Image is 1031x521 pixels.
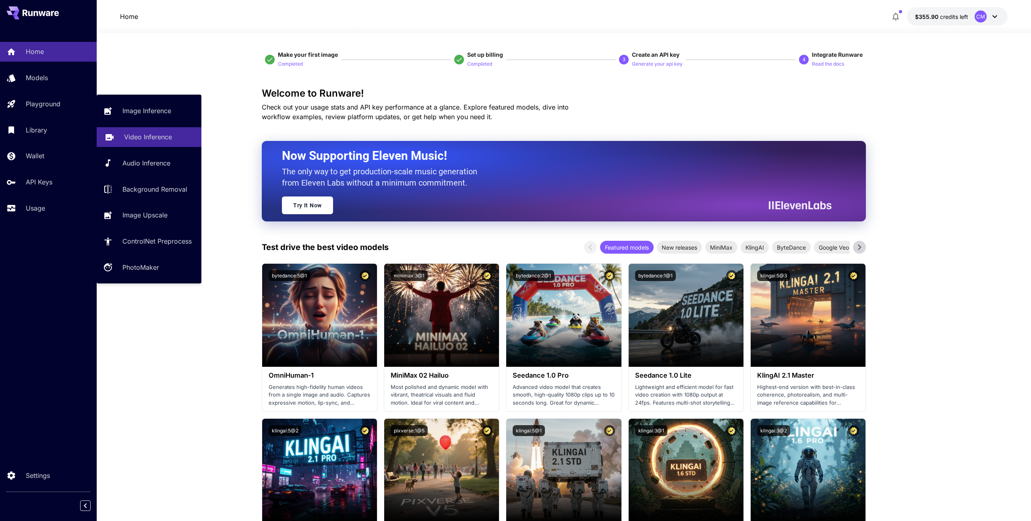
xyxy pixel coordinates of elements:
[282,148,826,163] h2: Now Supporting Eleven Music!
[915,13,940,20] span: $355.90
[26,125,47,135] p: Library
[632,60,683,68] p: Generate your api key
[814,243,854,252] span: Google Veo
[26,203,45,213] p: Usage
[97,205,201,225] a: Image Upscale
[26,471,50,480] p: Settings
[635,383,737,407] p: Lightweight and efficient model for fast video creation with 1080p output at 24fps. Features mult...
[26,177,52,187] p: API Keys
[122,236,192,246] p: ControlNet Preprocess
[360,270,371,281] button: Certified Model – Vetted for best performance and includes a commercial license.
[604,270,615,281] button: Certified Model – Vetted for best performance and includes a commercial license.
[384,264,499,367] img: alt
[97,101,201,121] a: Image Inference
[269,372,371,379] h3: OmniHuman‑1
[506,264,621,367] img: alt
[122,184,187,194] p: Background Removal
[391,383,493,407] p: Most polished and dynamic model with vibrant, theatrical visuals and fluid motion. Ideal for vira...
[80,500,91,511] button: Collapse sidebar
[635,425,667,436] button: klingai:3@1
[726,270,737,281] button: Certified Model – Vetted for best performance and includes a commercial license.
[97,258,201,277] a: PhotoMaker
[600,243,654,252] span: Featured models
[262,103,569,121] span: Check out your usage stats and API key performance at a glance. Explore featured models, dive int...
[97,179,201,199] a: Background Removal
[26,99,60,109] p: Playground
[657,243,702,252] span: New releases
[757,383,859,407] p: Highest-end version with best-in-class coherence, photorealism, and multi-image reference capabil...
[391,270,428,281] button: minimax:3@1
[513,425,545,436] button: klingai:5@1
[122,210,168,220] p: Image Upscale
[269,383,371,407] p: Generates high-fidelity human videos from a single image and audio. Captures expressive motion, l...
[629,264,743,367] img: alt
[726,425,737,436] button: Certified Model – Vetted for best performance and includes a commercial license.
[269,270,310,281] button: bytedance:5@1
[360,425,371,436] button: Certified Model – Vetted for best performance and includes a commercial license.
[772,243,811,252] span: ByteDance
[757,425,790,436] button: klingai:3@2
[120,12,138,21] p: Home
[26,47,44,56] p: Home
[124,132,172,142] p: Video Inference
[907,7,1008,26] button: $355.904
[122,158,170,168] p: Audio Inference
[623,56,625,63] p: 3
[262,241,389,253] p: Test drive the best video models
[482,270,493,281] button: Certified Model – Vetted for best performance and includes a commercial license.
[741,243,769,252] span: KlingAI
[391,372,493,379] h3: MiniMax 02 Hailuo
[757,270,790,281] button: klingai:5@3
[757,372,859,379] h3: KlingAI 2.1 Master
[97,127,201,147] a: Video Inference
[262,88,866,99] h3: Welcome to Runware!
[915,12,968,21] div: $355.904
[120,12,138,21] nav: breadcrumb
[940,13,968,20] span: credits left
[282,196,333,214] a: Try It Now
[635,372,737,379] h3: Seedance 1.0 Lite
[391,425,428,436] button: pixverse:1@5
[86,498,97,513] div: Collapse sidebar
[269,425,302,436] button: klingai:5@2
[632,51,679,58] span: Create an API key
[262,264,377,367] img: alt
[278,51,338,58] span: Make your first image
[26,73,48,83] p: Models
[97,232,201,251] a: ControlNet Preprocess
[513,372,615,379] h3: Seedance 1.0 Pro
[751,264,865,367] img: alt
[467,60,492,68] p: Completed
[975,10,987,23] div: CM
[803,56,805,63] p: 4
[26,151,44,161] p: Wallet
[604,425,615,436] button: Certified Model – Vetted for best performance and includes a commercial license.
[848,425,859,436] button: Certified Model – Vetted for best performance and includes a commercial license.
[122,106,171,116] p: Image Inference
[513,383,615,407] p: Advanced video model that creates smooth, high-quality 1080p clips up to 10 seconds long. Great f...
[122,263,159,272] p: PhotoMaker
[278,60,303,68] p: Completed
[812,60,844,68] p: Read the docs
[635,270,676,281] button: bytedance:1@1
[97,153,201,173] a: Audio Inference
[282,166,483,188] p: The only way to get production-scale music generation from Eleven Labs without a minimum commitment.
[482,425,493,436] button: Certified Model – Vetted for best performance and includes a commercial license.
[513,270,554,281] button: bytedance:2@1
[812,51,863,58] span: Integrate Runware
[848,270,859,281] button: Certified Model – Vetted for best performance and includes a commercial license.
[467,51,503,58] span: Set up billing
[705,243,737,252] span: MiniMax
